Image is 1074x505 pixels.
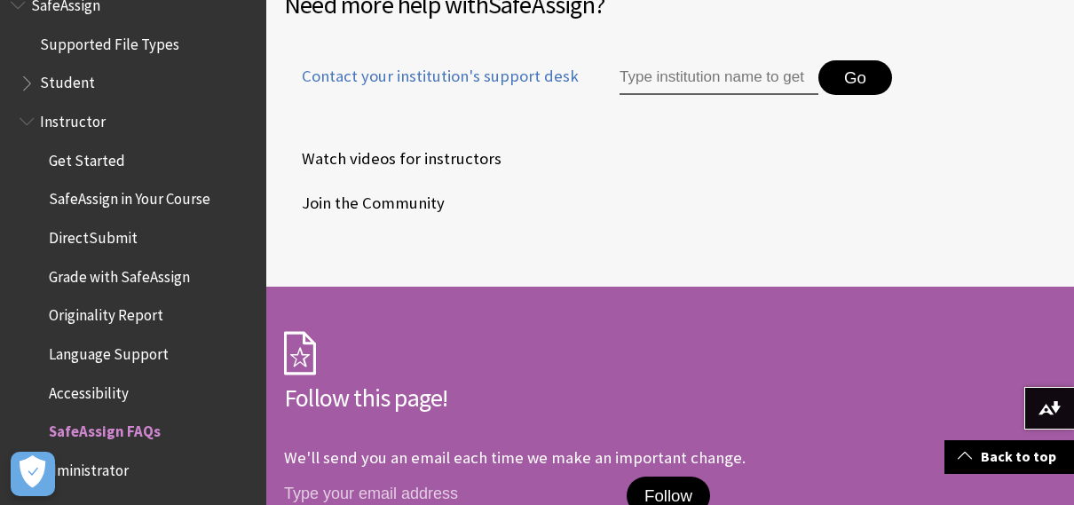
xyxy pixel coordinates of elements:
[284,190,448,217] a: Join the Community
[40,68,95,92] span: Student
[49,223,138,247] span: DirectSubmit
[49,339,169,363] span: Language Support
[11,452,55,496] button: Open Preferences
[620,60,818,96] input: Type institution name to get support
[284,65,579,109] a: Contact your institution's support desk
[49,417,161,441] span: SafeAssign FAQs
[49,378,129,402] span: Accessibility
[944,440,1074,473] a: Back to top
[49,146,125,170] span: Get Started
[49,301,163,325] span: Originality Report
[284,447,746,468] p: We'll send you an email each time we make an important change.
[284,146,501,172] span: Watch videos for instructors
[284,190,445,217] span: Join the Community
[284,379,817,416] h2: Follow this page!
[284,146,505,172] a: Watch videos for instructors
[49,262,190,286] span: Grade with SafeAssign
[284,331,316,375] img: Subscription Icon
[40,107,106,130] span: Instructor
[818,60,892,96] button: Go
[284,65,579,88] span: Contact your institution's support desk
[49,185,210,209] span: SafeAssign in Your Course
[40,455,129,479] span: Administrator
[40,29,179,53] span: Supported File Types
